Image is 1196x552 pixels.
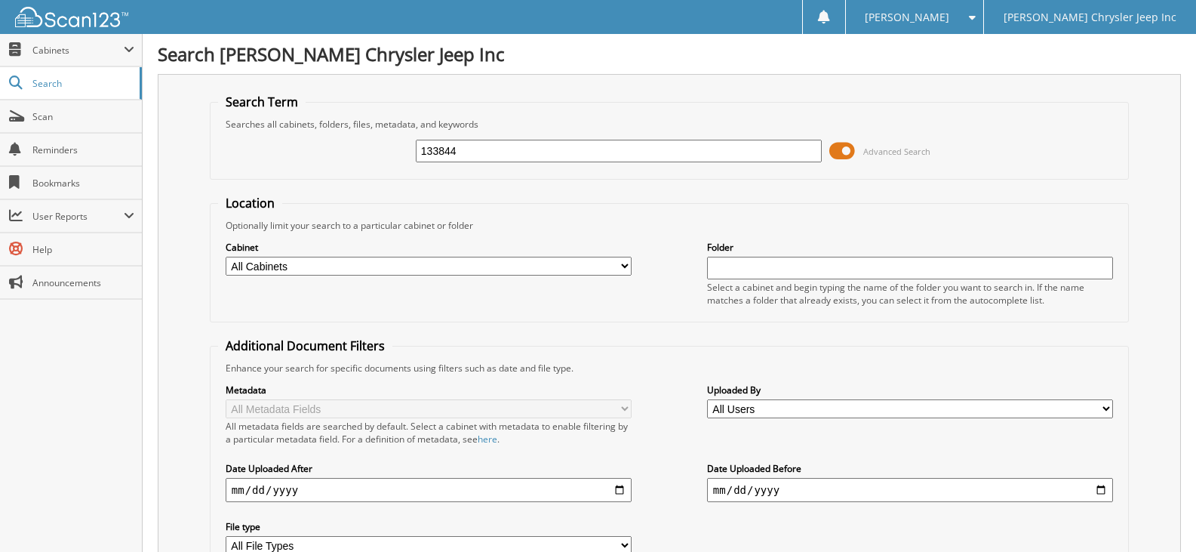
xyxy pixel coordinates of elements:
[1004,13,1176,22] span: [PERSON_NAME] Chrysler Jeep Inc
[218,362,1121,375] div: Enhance your search for specific documents using filters such as date and file type.
[32,276,134,289] span: Announcements
[707,384,1113,396] label: Uploaded By
[226,241,632,254] label: Cabinet
[226,420,632,446] div: All metadata fields are searched by default. Select a cabinet with metadata to enable filtering b...
[707,478,1113,502] input: end
[707,462,1113,475] label: Date Uploaded Before
[226,462,632,475] label: Date Uploaded After
[32,243,134,256] span: Help
[32,77,132,90] span: Search
[478,433,497,446] a: here
[226,384,632,396] label: Metadata
[32,143,134,156] span: Reminders
[218,118,1121,131] div: Searches all cabinets, folders, files, metadata, and keywords
[218,219,1121,232] div: Optionally limit your search to a particular cabinet or folder
[707,241,1113,254] label: Folder
[1121,480,1196,552] iframe: Chat Widget
[218,195,282,211] legend: Location
[32,177,134,190] span: Bookmarks
[218,338,392,354] legend: Additional Document Filters
[863,146,930,157] span: Advanced Search
[32,44,124,57] span: Cabinets
[226,478,632,502] input: start
[32,210,124,223] span: User Reports
[218,94,306,110] legend: Search Term
[158,42,1181,66] h1: Search [PERSON_NAME] Chrysler Jeep Inc
[226,520,632,533] label: File type
[15,7,128,27] img: scan123-logo-white.svg
[32,110,134,123] span: Scan
[865,13,949,22] span: [PERSON_NAME]
[707,281,1113,307] div: Select a cabinet and begin typing the name of the folder you want to search in. If the name match...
